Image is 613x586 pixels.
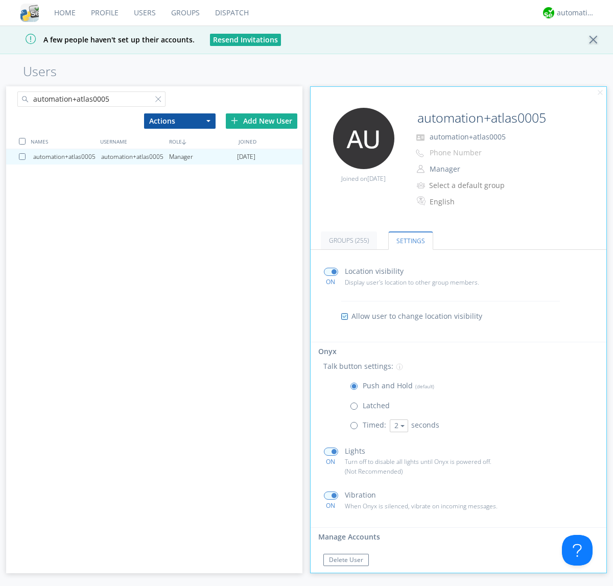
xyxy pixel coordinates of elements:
button: Actions [144,113,216,129]
p: Lights [345,446,365,457]
button: Resend Invitations [210,34,281,46]
button: Manager [426,162,528,176]
p: Turn off to disable all lights until Onyx is powered off. [345,457,514,466]
p: Display user's location to other group members. [345,277,514,287]
p: Push and Hold [363,380,434,391]
p: When Onyx is silenced, vibrate on incoming messages. [345,501,514,511]
span: (default) [413,383,434,390]
div: Select a default group [429,180,514,191]
div: ON [319,501,342,510]
img: phone-outline.svg [416,149,424,157]
div: English [430,197,515,207]
div: NAMES [28,134,97,149]
p: Timed: [363,419,386,431]
a: automation+atlas0005automation+atlas0005Manager[DATE] [6,149,302,165]
p: Latched [363,400,390,411]
input: Search users [17,91,166,107]
span: [DATE] [367,174,386,183]
img: d2d01cd9b4174d08988066c6d424eccd [543,7,554,18]
div: Manager [169,149,237,165]
p: Talk button settings: [323,361,393,372]
div: automation+atlas0005 [33,149,101,165]
img: icon-alert-users-thin-outline.svg [417,178,427,192]
p: (Not Recommended) [345,466,514,476]
a: Groups (255) [321,231,377,249]
img: cddb5a64eb264b2086981ab96f4c1ba7 [20,4,39,22]
div: automation+atlas0005 [101,149,169,165]
div: USERNAME [98,134,167,149]
div: ON [319,277,342,286]
div: Add New User [226,113,297,129]
span: [DATE] [237,149,255,165]
img: cancel.svg [597,89,604,97]
span: Allow user to change location visibility [351,311,482,321]
button: 2 [390,419,408,432]
span: seconds [411,420,439,430]
input: Name [413,108,578,128]
span: automation+atlas0005 [430,132,506,142]
img: person-outline.svg [417,165,425,173]
div: ON [319,457,342,466]
img: In groups with Translation enabled, this user's messages will be automatically translated to and ... [417,195,427,207]
p: Vibration [345,489,376,501]
img: plus.svg [231,117,238,124]
img: 373638.png [333,108,394,169]
div: JOINED [236,134,305,149]
p: Location visibility [345,266,404,277]
div: ROLE [167,134,235,149]
div: automation+atlas [557,8,595,18]
iframe: Toggle Customer Support [562,535,593,566]
button: Delete User [323,554,369,566]
a: Settings [388,231,433,250]
span: Joined on [341,174,386,183]
span: A few people haven't set up their accounts. [8,35,195,44]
